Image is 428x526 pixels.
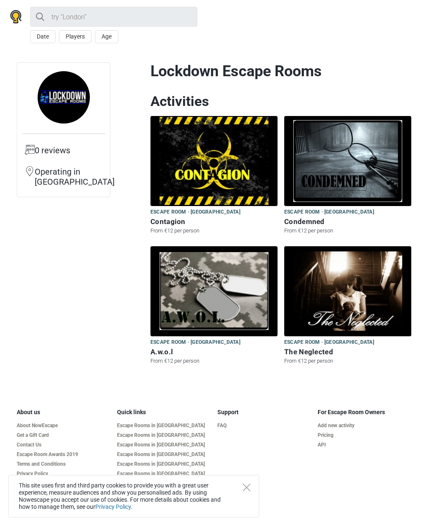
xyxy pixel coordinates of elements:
img: A.w.o.l [150,246,278,336]
img: Contagion [150,116,278,206]
a: Privacy Policy [17,471,110,477]
td: Operating in [GEOGRAPHIC_DATA] [35,166,115,192]
a: Escape Room Awards 2019 [17,451,110,458]
h6: A.w.o.l [150,348,278,356]
div: This site uses first and third party cookies to provide you with a great user experience, measure... [8,475,259,518]
a: Terms and Conditions [17,461,110,467]
a: Escape Rooms in [GEOGRAPHIC_DATA] [117,471,211,477]
a: The Neglected Escape room · [GEOGRAPHIC_DATA] The Neglected From €12 per person [284,246,411,366]
a: Contagion Escape room · [GEOGRAPHIC_DATA] Contagion From €12 per person [150,116,278,236]
p: From €12 per person [284,227,411,235]
p: From €12 per person [284,357,411,365]
a: Contact Us [17,442,110,448]
button: Date [30,30,56,43]
span: Escape room · [GEOGRAPHIC_DATA] [284,208,374,217]
a: About NowEscape [17,423,110,429]
p: From €12 per person [150,357,278,365]
a: API [318,442,411,448]
span: Escape room · [GEOGRAPHIC_DATA] [150,208,240,217]
a: Privacy Policy [95,503,131,510]
button: Age [95,30,118,43]
h5: Quick links [117,409,211,416]
a: Escape Rooms in [GEOGRAPHIC_DATA] [117,442,211,448]
span: Escape room · [GEOGRAPHIC_DATA] [284,338,374,347]
img: Nowescape logo [10,10,22,23]
h5: For Escape Room Owners [318,409,411,416]
h6: Condemned [284,217,411,226]
h5: Support [217,409,311,416]
h2: Activities [150,93,411,110]
input: try “London” [30,7,197,27]
img: The Neglected [284,246,411,336]
h6: Contagion [150,217,278,226]
p: From €12 per person [150,227,278,235]
span: Escape room · [GEOGRAPHIC_DATA] [150,338,240,347]
h6: The Neglected [284,348,411,356]
button: Players [59,30,92,43]
a: Escape Rooms in [GEOGRAPHIC_DATA] [117,461,211,467]
a: Escape Rooms in [GEOGRAPHIC_DATA] [117,423,211,429]
a: A.w.o.l Escape room · [GEOGRAPHIC_DATA] A.w.o.l From €12 per person [150,246,278,366]
a: Escape Rooms in [GEOGRAPHIC_DATA] [117,432,211,438]
a: Condemned Escape room · [GEOGRAPHIC_DATA] Condemned From €12 per person [284,116,411,236]
img: Condemned [284,116,411,206]
h1: Lockdown Escape Rooms [150,62,411,80]
a: FAQ [217,423,311,429]
h5: About us [17,409,110,416]
a: Pricing [318,432,411,438]
a: Get a Gift Card [17,432,110,438]
a: Add new activity [318,423,411,429]
button: Close [243,484,250,491]
td: 0 reviews [35,144,115,166]
a: Escape Rooms in [GEOGRAPHIC_DATA] [117,451,211,458]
